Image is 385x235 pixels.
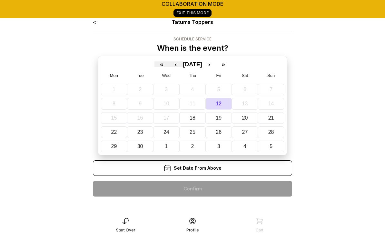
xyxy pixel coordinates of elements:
[127,141,153,152] button: September 30, 2025
[139,101,142,106] abbr: September 9, 2025
[256,228,263,233] div: Cart
[153,141,179,152] button: October 1, 2025
[186,228,199,233] div: Profile
[242,129,248,135] abbr: September 27, 2025
[232,126,258,138] button: September 27, 2025
[173,9,212,17] a: Exit This Mode
[93,160,292,176] div: Set Date From Above
[101,84,127,95] button: September 1, 2025
[111,115,117,121] abbr: September 15, 2025
[217,87,220,92] abbr: September 5, 2025
[258,98,284,110] button: September 14, 2025
[243,144,246,149] abbr: October 4, 2025
[137,115,143,121] abbr: September 16, 2025
[101,112,127,124] button: September 15, 2025
[127,112,153,124] button: September 16, 2025
[270,144,272,149] abbr: October 5, 2025
[179,98,205,110] button: September 11, 2025
[127,98,153,110] button: September 9, 2025
[127,126,153,138] button: September 23, 2025
[179,141,205,152] button: October 2, 2025
[163,129,169,135] abbr: September 24, 2025
[153,112,179,124] button: September 17, 2025
[267,73,275,78] abbr: Sunday
[133,18,252,26] div: Tatums Toppers
[258,141,284,152] button: October 5, 2025
[111,144,117,149] abbr: September 29, 2025
[206,112,232,124] button: September 19, 2025
[206,84,232,95] button: September 5, 2025
[190,101,195,106] abbr: September 11, 2025
[183,61,202,67] button: [DATE]
[137,144,143,149] abbr: September 30, 2025
[153,84,179,95] button: September 3, 2025
[258,84,284,95] button: September 7, 2025
[116,228,135,233] div: Start Over
[165,144,168,149] abbr: October 1, 2025
[242,101,248,106] abbr: September 13, 2025
[202,61,216,67] button: ›
[206,126,232,138] button: September 26, 2025
[179,126,205,138] button: September 25, 2025
[179,112,205,124] button: September 18, 2025
[232,141,258,152] button: October 4, 2025
[137,73,144,78] abbr: Tuesday
[113,87,115,92] abbr: September 1, 2025
[232,112,258,124] button: September 20, 2025
[232,84,258,95] button: September 6, 2025
[216,73,221,78] abbr: Friday
[191,144,194,149] abbr: October 2, 2025
[216,61,231,67] button: »
[101,141,127,152] button: September 29, 2025
[191,87,194,92] abbr: September 4, 2025
[206,141,232,152] button: October 3, 2025
[111,129,117,135] abbr: September 22, 2025
[243,87,246,92] abbr: September 6, 2025
[110,73,118,78] abbr: Monday
[189,73,196,78] abbr: Thursday
[137,129,143,135] abbr: September 23, 2025
[153,98,179,110] button: September 10, 2025
[93,19,96,25] a: <
[268,129,274,135] abbr: September 28, 2025
[258,112,284,124] button: September 21, 2025
[101,98,127,110] button: September 8, 2025
[232,98,258,110] button: September 13, 2025
[179,84,205,95] button: September 4, 2025
[163,115,169,121] abbr: September 17, 2025
[163,101,169,106] abbr: September 10, 2025
[206,98,232,110] button: September 12, 2025
[216,101,222,106] abbr: September 12, 2025
[139,87,142,92] abbr: September 2, 2025
[153,126,179,138] button: September 24, 2025
[127,84,153,95] button: September 2, 2025
[154,61,169,67] button: «
[101,126,127,138] button: September 22, 2025
[162,73,171,78] abbr: Wednesday
[268,101,274,106] abbr: September 14, 2025
[216,129,222,135] abbr: September 26, 2025
[242,115,248,121] abbr: September 20, 2025
[216,115,222,121] abbr: September 19, 2025
[157,43,228,53] p: When is the event?
[268,115,274,121] abbr: September 21, 2025
[113,101,115,106] abbr: September 8, 2025
[157,37,228,42] div: Schedule Service
[165,87,168,92] abbr: September 3, 2025
[217,144,220,149] abbr: October 3, 2025
[242,73,248,78] abbr: Saturday
[169,61,183,67] button: ‹
[258,126,284,138] button: September 28, 2025
[270,87,272,92] abbr: September 7, 2025
[190,129,195,135] abbr: September 25, 2025
[190,115,195,121] abbr: September 18, 2025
